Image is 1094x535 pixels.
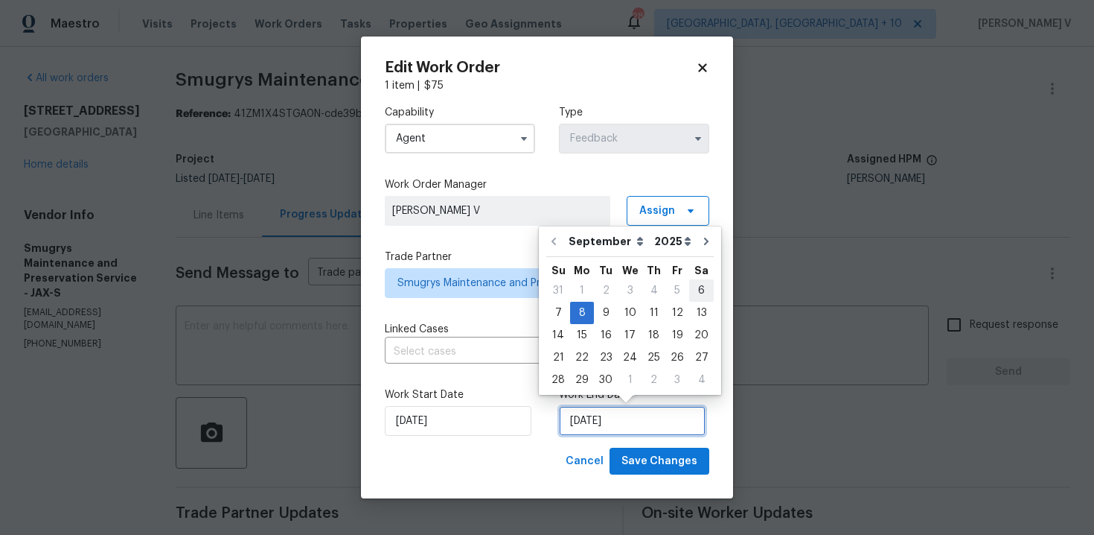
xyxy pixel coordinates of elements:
[647,265,661,276] abbr: Thursday
[665,325,689,346] div: 19
[594,369,618,391] div: Tue Sep 30 2025
[689,325,714,346] div: 20
[559,124,709,153] input: Select...
[570,302,594,324] div: Mon Sep 08 2025
[385,78,709,93] div: 1 item |
[546,324,570,346] div: Sun Sep 14 2025
[665,302,689,324] div: Fri Sep 12 2025
[689,369,714,391] div: Sat Oct 04 2025
[618,324,642,346] div: Wed Sep 17 2025
[570,324,594,346] div: Mon Sep 15 2025
[594,347,618,368] div: 23
[385,250,709,265] label: Trade Partner
[665,369,689,391] div: Fri Oct 03 2025
[594,280,618,301] div: 2
[689,370,714,390] div: 4
[515,130,533,148] button: Show options
[392,203,603,218] span: [PERSON_NAME] V
[546,279,570,302] div: Sun Aug 31 2025
[689,346,714,369] div: Sat Sep 27 2025
[559,406,706,436] input: M/D/YYYY
[546,370,570,390] div: 28
[594,279,618,302] div: Tue Sep 02 2025
[642,279,665,302] div: Thu Sep 04 2025
[610,448,709,475] button: Save Changes
[618,302,642,324] div: Wed Sep 10 2025
[689,130,707,148] button: Show options
[689,302,714,324] div: Sat Sep 13 2025
[642,346,665,369] div: Thu Sep 25 2025
[639,203,675,218] span: Assign
[546,325,570,346] div: 14
[594,303,618,323] div: 9
[570,370,594,390] div: 29
[642,325,665,346] div: 18
[618,347,642,368] div: 24
[570,346,594,369] div: Mon Sep 22 2025
[546,346,570,369] div: Sun Sep 21 2025
[622,265,639,276] abbr: Wednesday
[665,370,689,390] div: 3
[385,387,535,402] label: Work Start Date
[546,303,570,323] div: 7
[689,279,714,302] div: Sat Sep 06 2025
[594,370,618,390] div: 30
[385,105,535,120] label: Capability
[689,347,714,368] div: 27
[642,303,665,323] div: 11
[689,280,714,301] div: 6
[695,227,717,256] button: Go to next month
[689,303,714,323] div: 13
[642,369,665,391] div: Thu Oct 02 2025
[385,406,531,436] input: M/D/YYYY
[594,325,618,346] div: 16
[559,105,709,120] label: Type
[560,448,610,475] button: Cancel
[618,279,642,302] div: Wed Sep 03 2025
[570,325,594,346] div: 15
[397,276,675,291] span: Smugrys Maintenance and Preservation Service - JAX-S
[551,265,566,276] abbr: Sunday
[570,347,594,368] div: 22
[594,302,618,324] div: Tue Sep 09 2025
[642,324,665,346] div: Thu Sep 18 2025
[385,60,696,75] h2: Edit Work Order
[570,369,594,391] div: Mon Sep 29 2025
[574,265,590,276] abbr: Monday
[672,265,682,276] abbr: Friday
[642,280,665,301] div: 4
[599,265,612,276] abbr: Tuesday
[618,369,642,391] div: Wed Oct 01 2025
[618,370,642,390] div: 1
[385,341,668,364] input: Select cases
[565,230,650,253] select: Month
[665,346,689,369] div: Fri Sep 26 2025
[665,347,689,368] div: 26
[570,279,594,302] div: Mon Sep 01 2025
[650,230,695,253] select: Year
[642,347,665,368] div: 25
[546,369,570,391] div: Sun Sep 28 2025
[385,124,535,153] input: Select...
[570,303,594,323] div: 8
[424,80,444,91] span: $ 75
[566,452,604,471] span: Cancel
[594,346,618,369] div: Tue Sep 23 2025
[546,302,570,324] div: Sun Sep 07 2025
[546,347,570,368] div: 21
[618,303,642,323] div: 10
[594,324,618,346] div: Tue Sep 16 2025
[689,324,714,346] div: Sat Sep 20 2025
[618,325,642,346] div: 17
[618,346,642,369] div: Wed Sep 24 2025
[665,279,689,302] div: Fri Sep 05 2025
[665,280,689,301] div: 5
[694,265,708,276] abbr: Saturday
[385,177,709,192] label: Work Order Manager
[543,227,565,256] button: Go to previous month
[546,280,570,301] div: 31
[570,280,594,301] div: 1
[665,324,689,346] div: Fri Sep 19 2025
[665,303,689,323] div: 12
[621,452,697,471] span: Save Changes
